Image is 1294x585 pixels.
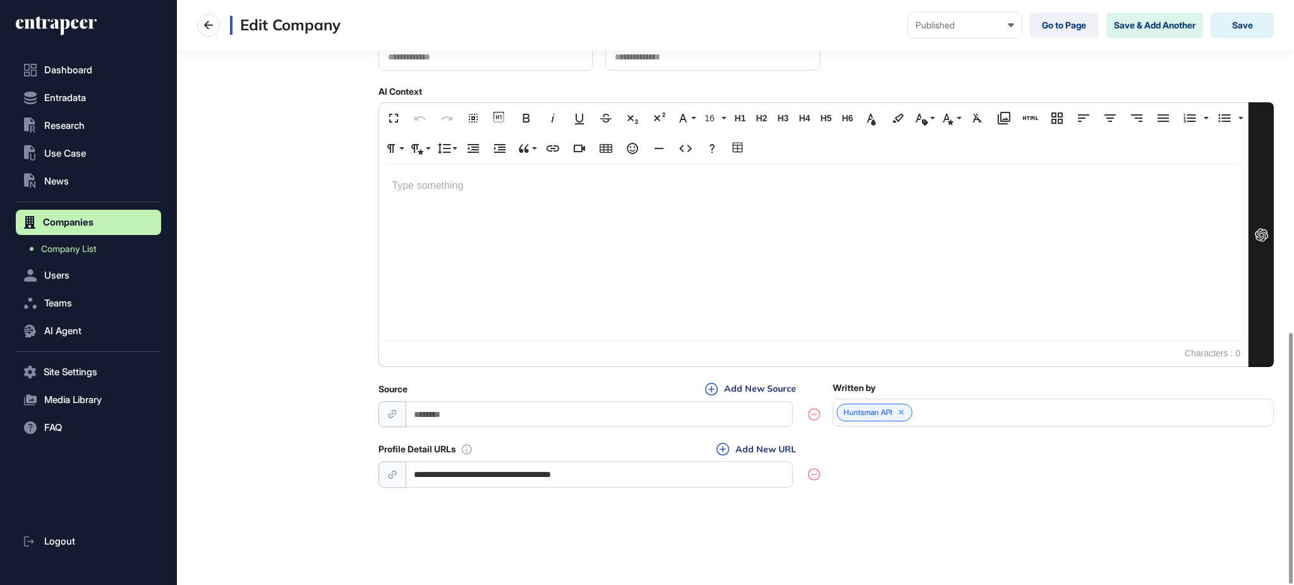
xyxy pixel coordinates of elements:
[461,106,485,131] button: Select All
[752,106,771,131] button: H2
[816,106,835,131] button: H5
[567,106,591,131] button: Underline (Ctrl+U)
[1200,106,1210,131] button: Ordered List
[382,136,406,161] button: Paragraph Format
[1045,106,1069,131] button: Responsive Layout
[773,113,792,124] span: H3
[844,408,892,417] a: Huntsman API
[838,106,857,131] button: H6
[1212,106,1237,131] button: Unordered List
[408,136,432,161] button: Paragraph Style
[701,382,800,396] button: Add New Source
[44,176,69,186] span: News
[965,106,989,131] button: Clear Formatting
[730,113,749,124] span: H1
[674,106,698,131] button: Font Family
[488,136,512,161] button: Increase Indent (Ctrl+])
[16,169,161,194] button: News
[44,536,75,546] span: Logout
[594,136,618,161] button: Insert Table
[22,238,161,260] a: Company List
[1151,106,1175,131] button: Align Justify
[44,367,97,377] span: Site Settings
[1098,106,1122,131] button: Align Center
[859,106,883,131] button: Text Color
[41,244,97,254] span: Company List
[44,121,85,131] span: Research
[727,136,751,161] button: Table Builder
[647,136,671,161] button: Insert Horizontal Line
[435,106,459,131] button: Redo (Ctrl+Shift+Z)
[1178,341,1247,366] span: Characters : 0
[1072,106,1096,131] button: Align Left
[594,106,618,131] button: Strikethrough (Ctrl+S)
[1019,106,1043,131] button: Add HTML
[838,113,857,124] span: H6
[912,106,936,131] button: Inline Class
[1106,13,1203,38] button: Save & Add Another
[44,326,82,336] span: AI Agent
[773,106,792,131] button: H3
[16,529,161,554] a: Logout
[886,106,910,131] button: Background Color
[16,359,161,385] button: Site Settings
[833,383,876,393] label: Written by
[378,87,422,97] label: AI Context
[1029,13,1099,38] a: Go to Page
[702,113,721,124] span: 16
[939,106,963,131] button: Inline Style
[461,136,485,161] button: Decrease Indent (Ctrl+[)
[713,442,800,456] button: Add New URL
[44,298,72,308] span: Teams
[730,106,749,131] button: H1
[16,57,161,83] a: Dashboard
[541,136,565,161] button: Insert Link (Ctrl+K)
[1178,106,1202,131] button: Ordered List
[514,106,538,131] button: Bold (Ctrl+B)
[44,423,62,433] span: FAQ
[752,113,771,124] span: H2
[44,395,102,405] span: Media Library
[700,106,728,131] button: 16
[43,217,94,227] span: Companies
[378,384,408,394] label: Source
[816,113,835,124] span: H5
[514,136,538,161] button: Quote
[230,16,341,35] h3: Edit Company
[1235,106,1245,131] button: Unordered List
[16,291,161,316] button: Teams
[44,93,86,103] span: Entradata
[16,210,161,235] button: Companies
[992,106,1016,131] button: Media Library
[795,113,814,124] span: H4
[620,136,644,161] button: Emoticons
[16,141,161,166] button: Use Case
[44,148,86,159] span: Use Case
[16,113,161,138] button: Research
[378,444,456,454] label: Profile Detail URLs
[488,106,512,131] button: Show blocks
[16,85,161,111] button: Entradata
[16,263,161,288] button: Users
[1211,13,1274,38] button: Save
[620,106,644,131] button: Subscript
[647,106,671,131] button: Superscript
[916,20,1014,30] div: Published
[541,106,565,131] button: Italic (Ctrl+I)
[16,387,161,413] button: Media Library
[16,415,161,440] button: FAQ
[1125,106,1149,131] button: Align Right
[795,106,814,131] button: H4
[16,318,161,344] button: AI Agent
[435,136,459,161] button: Line Height
[567,136,591,161] button: Insert Video
[44,65,92,75] span: Dashboard
[408,106,432,131] button: Undo (Ctrl+Z)
[44,270,70,280] span: Users
[674,136,698,161] button: Code View
[382,106,406,131] button: Fullscreen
